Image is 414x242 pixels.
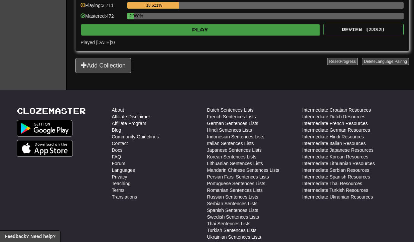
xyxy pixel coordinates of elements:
a: Community Guidelines [112,133,159,140]
a: Persian Farsi Sentences Lists [207,173,269,180]
a: Languages [112,167,135,173]
a: Portuguese Sentences Lists [207,180,265,187]
a: Affiliate Disclaimer [112,113,150,120]
a: FAQ [112,153,121,160]
a: Teaching [112,180,131,187]
span: Language Pairing [376,59,407,64]
a: Intermediate German Resources [302,127,370,133]
button: Play [81,24,320,35]
a: Docs [112,147,123,153]
a: Affiliate Program [112,120,146,127]
button: DeleteLanguage Pairing [362,58,409,65]
a: Intermediate Korean Resources [302,153,369,160]
a: Intermediate Thai Resources [302,180,363,187]
span: Progress [340,59,356,64]
a: Romanian Sentences Lists [207,187,263,194]
a: Intermediate Serbian Resources [302,167,370,173]
a: Hindi Sentences Lists [207,127,252,133]
div: 2.368% [129,13,134,19]
span: Played [DATE]: 0 [81,40,115,45]
a: Terms [112,187,125,194]
div: Mastered: 472 [81,13,124,24]
a: Intermediate Japanese Resources [302,147,374,153]
a: About [112,107,124,113]
a: Clozemaster [17,107,86,115]
a: Translations [112,194,137,200]
a: Intermediate Italian Resources [302,140,366,147]
div: 18.621% [129,2,179,9]
a: Intermediate Turkish Resources [302,187,369,194]
a: Indonesian Sentences Lists [207,133,264,140]
a: French Sentences Lists [207,113,256,120]
a: Intermediate Croatian Resources [302,107,371,113]
a: Russian Sentences Lists [207,194,258,200]
a: Turkish Sentences Lists [207,227,257,234]
a: Ukrainian Sentences Lists [207,234,261,240]
div: Playing: 3,711 [81,2,124,13]
button: Add Collection [75,58,131,73]
a: Intermediate Hindi Resources [302,133,364,140]
a: Italian Sentences Lists [207,140,254,147]
a: Intermediate Spanish Resources [302,173,370,180]
img: Get it on App Store [17,140,73,157]
a: Japanese Sentences Lists [207,147,262,153]
a: Swedish Sentences Lists [207,214,259,220]
button: ResetProgress [327,58,358,65]
a: Lithuanian Sentences Lists [207,160,263,167]
a: Intermediate French Resources [302,120,368,127]
a: German Sentences Lists [207,120,258,127]
a: Privacy [112,173,127,180]
a: Korean Sentences Lists [207,153,257,160]
a: Mandarin Chinese Sentences Lists [207,167,279,173]
span: Open feedback widget [5,233,55,240]
a: Intermediate Ukrainian Resources [302,194,373,200]
a: Serbian Sentences Lists [207,200,258,207]
a: Intermediate Lithuanian Resources [302,160,375,167]
a: Forum [112,160,125,167]
a: Dutch Sentences Lists [207,107,254,113]
button: Review (3383) [323,24,404,35]
a: Thai Sentences Lists [207,220,251,227]
img: Get it on Google Play [17,120,73,137]
a: Spanish Sentences Lists [207,207,258,214]
a: Contact [112,140,128,147]
a: Intermediate Dutch Resources [302,113,366,120]
a: Blog [112,127,121,133]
